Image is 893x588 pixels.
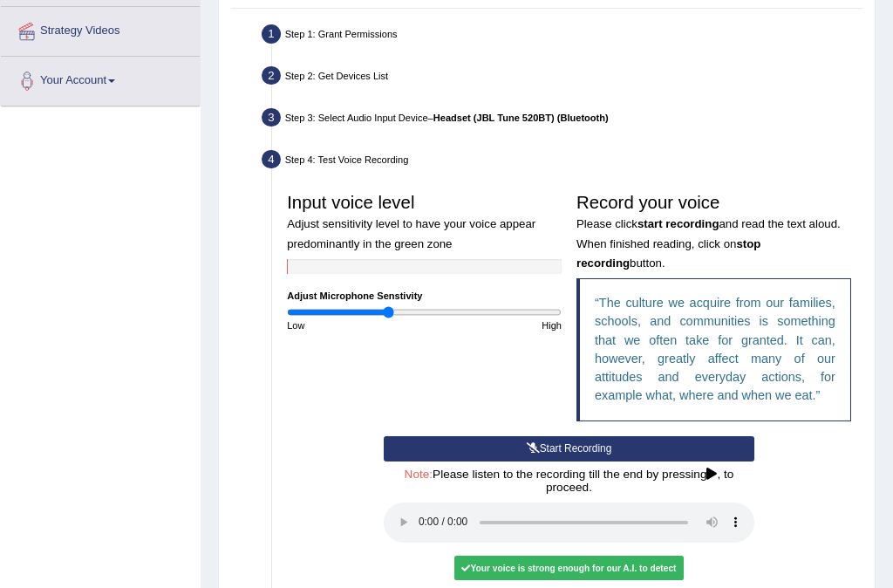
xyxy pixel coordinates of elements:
span: Note: [405,468,433,481]
a: Your Account [1,57,200,100]
b: start recording [637,217,719,230]
div: Step 3: Select Audio Input Device [256,104,869,136]
q: The culture we acquire from our families, schools, and communities is something that we often tak... [595,296,835,402]
small: Adjust sensitivity level to have your voice appear predominantly in the green zone [287,217,535,250]
div: Step 4: Test Voice Recording [256,146,869,178]
div: High [425,318,569,332]
button: Start Recording [384,436,754,462]
label: Adjust Microphone Senstivity [287,289,422,303]
small: Please click and read the text aloud. When finished reading, click on button. [576,217,841,270]
h4: Please listen to the recording till the end by pressing , to proceed. [384,468,754,495]
b: Headset (JBL Tune 520BT) (Bluetooth) [433,113,609,123]
div: Low [280,318,425,332]
h3: Record your voice [576,193,851,271]
div: Your voice is strong enough for our A.I. to detect [454,556,684,580]
a: Strategy Videos [1,7,200,51]
span: – [428,113,609,123]
h3: Input voice level [287,193,562,251]
div: Step 1: Grant Permissions [256,20,869,52]
div: Step 2: Get Devices List [256,62,869,94]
